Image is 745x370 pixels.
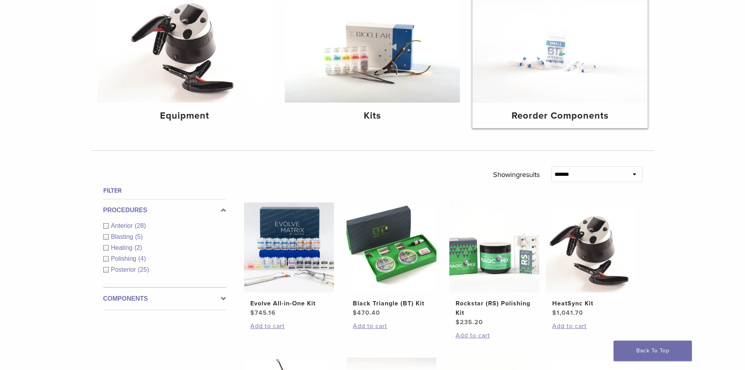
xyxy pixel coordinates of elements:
h4: Filter [103,186,226,195]
span: Polishing [111,255,138,262]
label: Components [103,294,226,303]
label: Procedures [103,206,226,215]
bdi: 1,041.70 [552,309,583,317]
span: Posterior [111,266,138,273]
h4: Kits [291,109,454,123]
img: HeatSync Kit [546,202,636,292]
h2: Evolve All-in-One Kit [250,299,328,308]
span: (25) [138,266,149,273]
span: $ [552,309,557,317]
bdi: 745.16 [250,309,276,317]
bdi: 470.40 [353,309,380,317]
span: (28) [135,222,146,229]
h2: Black Triangle (BT) Kit [353,299,430,308]
a: Black Triangle (BT) KitBlack Triangle (BT) Kit $470.40 [346,202,437,318]
a: Add to cart: “Rockstar (RS) Polishing Kit” [456,331,533,340]
span: Heating [111,244,135,251]
a: Add to cart: “Black Triangle (BT) Kit” [353,321,430,331]
img: Black Triangle (BT) Kit [346,202,436,292]
img: Evolve All-in-One Kit [244,202,334,292]
a: Add to cart: “HeatSync Kit” [552,321,630,331]
p: Showing results [493,166,540,183]
h2: Rockstar (RS) Polishing Kit [456,299,533,318]
a: Rockstar (RS) Polishing KitRockstar (RS) Polishing Kit $235.20 [449,202,540,327]
a: Add to cart: “Evolve All-in-One Kit” [250,321,328,331]
span: Anterior [111,222,135,229]
h4: Equipment [104,109,266,123]
span: (2) [135,244,142,251]
span: $ [250,309,255,317]
h4: Reorder Components [479,109,641,123]
h2: HeatSync Kit [552,299,630,308]
a: Back To Top [614,341,692,361]
img: Rockstar (RS) Polishing Kit [449,202,539,292]
span: (5) [135,233,143,240]
span: $ [353,309,357,317]
span: Blasting [111,233,135,240]
bdi: 235.20 [456,318,483,326]
a: Evolve All-in-One KitEvolve All-in-One Kit $745.16 [244,202,335,318]
span: $ [456,318,460,326]
a: HeatSync KitHeatSync Kit $1,041.70 [546,202,637,318]
span: (4) [138,255,146,262]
